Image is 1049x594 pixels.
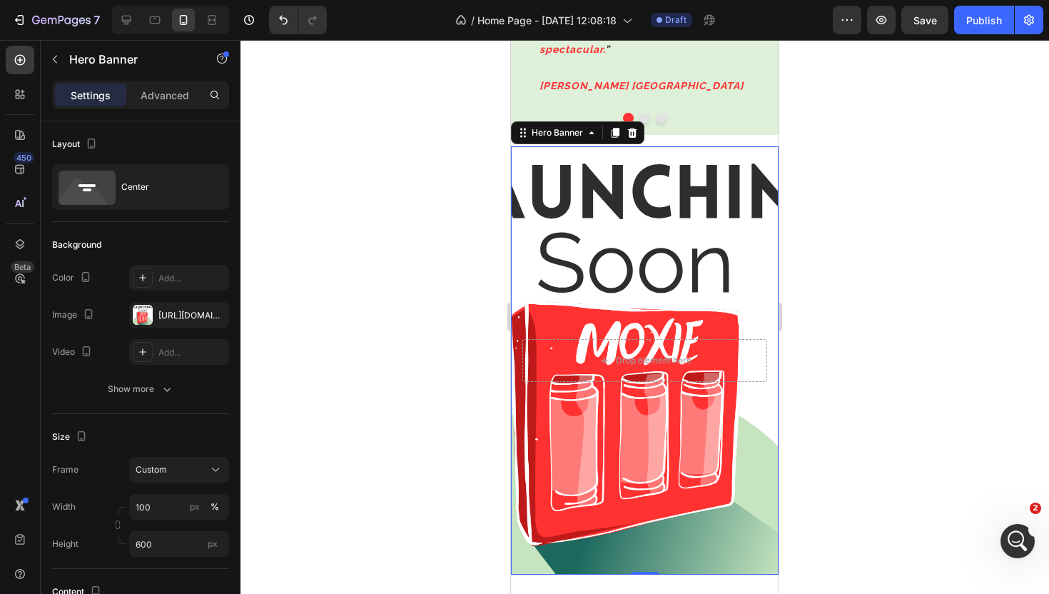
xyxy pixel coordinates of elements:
[52,500,76,513] label: Width
[1000,524,1035,558] iframe: Intercom live chat
[69,51,191,68] p: Hero Banner
[269,6,327,34] div: Undo/Redo
[158,272,225,285] div: Add...
[14,152,34,163] div: 450
[190,500,200,513] div: px
[11,163,234,362] div: Thank you so much for your patience. I have tried to make some readjustments to your page, and I ...
[245,462,268,485] button: Send a message…
[129,494,229,520] input: px%
[665,14,686,26] span: Draft
[158,346,225,359] div: Add...
[23,171,223,353] div: Thank you so much for your patience. I have tried to make some readjustments to your page, and I ...
[11,261,34,273] div: Beta
[186,498,203,515] button: %
[477,13,617,28] span: Home Page - [DATE] 12:08:18
[211,500,219,513] div: %
[22,468,34,479] button: Emoji picker
[158,309,225,322] div: [URL][DOMAIN_NAME]
[93,11,100,29] p: 7
[71,88,111,103] p: Settings
[913,14,937,26] span: Save
[63,382,263,410] div: Thank you [PERSON_NAME], I really appreciate it!
[121,171,208,203] div: Center
[11,163,274,373] div: Sinclair says…
[45,468,56,479] button: Gif picker
[966,13,1002,28] div: Publish
[954,6,1014,34] button: Publish
[471,13,475,28] span: /
[511,40,779,594] iframe: Design area
[52,463,78,476] label: Frame
[901,6,948,34] button: Save
[52,268,94,288] div: Color
[52,538,78,550] label: Height
[52,343,95,362] div: Video
[68,468,79,479] button: Upload attachment
[250,6,276,31] div: Close
[136,463,167,476] span: Custom
[129,531,229,557] input: px
[11,131,274,163] div: Sinclair says…
[11,131,122,162] div: You are welcome.
[12,438,273,462] textarea: Message…
[129,457,229,483] button: Custom
[141,88,189,103] p: Advanced
[52,428,90,447] div: Size
[208,538,218,549] span: px
[206,498,223,515] button: px
[108,382,174,396] div: Show more
[52,376,229,402] button: Show more
[23,139,111,153] div: You are welcome.
[52,135,100,154] div: Layout
[1030,503,1041,514] span: 2
[52,306,97,325] div: Image
[52,238,101,251] div: Background
[6,6,106,34] button: 7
